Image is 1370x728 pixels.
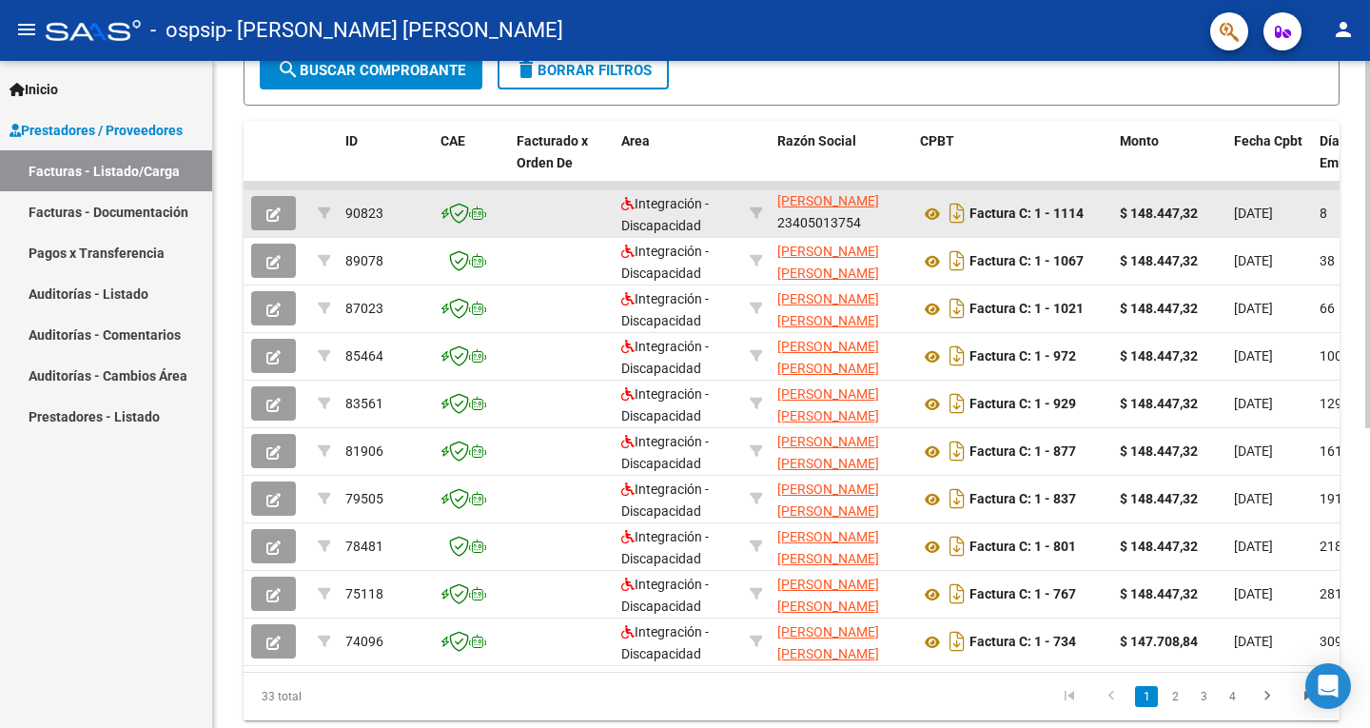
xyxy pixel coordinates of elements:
[1320,443,1342,459] span: 161
[777,479,905,519] div: 23405013754
[345,443,383,459] span: 81906
[621,482,709,519] span: Integración - Discapacidad
[1234,253,1273,268] span: [DATE]
[345,133,358,148] span: ID
[1234,539,1273,554] span: [DATE]
[969,587,1076,602] strong: Factura C: 1 - 767
[969,635,1076,650] strong: Factura C: 1 - 734
[1120,586,1198,601] strong: $ 148.447,32
[1249,686,1285,707] a: go to next page
[1120,253,1198,268] strong: $ 148.447,32
[1120,348,1198,364] strong: $ 148.447,32
[345,348,383,364] span: 85464
[777,384,905,423] div: 23405013754
[777,133,856,148] span: Razón Social
[277,58,300,81] mat-icon: search
[1234,396,1273,411] span: [DATE]
[969,207,1084,222] strong: Factura C: 1 - 1114
[498,51,669,89] button: Borrar Filtros
[345,253,383,268] span: 89078
[1320,253,1335,268] span: 38
[969,444,1076,460] strong: Factura C: 1 - 877
[969,349,1076,364] strong: Factura C: 1 - 972
[150,10,226,51] span: - ospsip
[345,634,383,649] span: 74096
[1120,133,1159,148] span: Monto
[777,431,905,471] div: 23405013754
[515,62,652,79] span: Borrar Filtros
[1120,491,1198,506] strong: $ 148.447,32
[777,621,905,661] div: 23405013754
[345,396,383,411] span: 83561
[1051,686,1087,707] a: go to first page
[777,529,879,566] span: [PERSON_NAME] [PERSON_NAME]
[777,291,879,328] span: [PERSON_NAME] [PERSON_NAME]
[777,434,879,471] span: [PERSON_NAME] [PERSON_NAME]
[1320,586,1342,601] span: 281
[1120,539,1198,554] strong: $ 148.447,32
[621,529,709,566] span: Integración - Discapacidad
[1161,680,1189,713] li: page 2
[969,254,1084,269] strong: Factura C: 1 - 1067
[777,386,879,423] span: [PERSON_NAME] [PERSON_NAME]
[1192,686,1215,707] a: 3
[621,434,709,471] span: Integración - Discapacidad
[345,586,383,601] span: 75118
[515,58,538,81] mat-icon: delete
[945,483,969,514] i: Descargar documento
[945,293,969,324] i: Descargar documento
[226,10,563,51] span: - [PERSON_NAME] [PERSON_NAME]
[1189,680,1218,713] li: page 3
[945,531,969,561] i: Descargar documento
[1291,686,1327,707] a: go to last page
[777,624,879,661] span: [PERSON_NAME] [PERSON_NAME]
[1320,206,1327,221] span: 8
[621,133,650,148] span: Area
[777,577,879,614] span: [PERSON_NAME] [PERSON_NAME]
[945,579,969,609] i: Descargar documento
[1332,18,1355,41] mat-icon: person
[1234,301,1273,316] span: [DATE]
[945,341,969,371] i: Descargar documento
[1120,634,1198,649] strong: $ 147.708,84
[1093,686,1129,707] a: go to previous page
[777,482,879,519] span: [PERSON_NAME] [PERSON_NAME]
[1135,686,1158,707] a: 1
[1320,491,1342,506] span: 191
[1120,396,1198,411] strong: $ 148.447,32
[777,339,879,376] span: [PERSON_NAME] [PERSON_NAME]
[1218,680,1246,713] li: page 4
[1226,121,1312,205] datatable-header-cell: Fecha Cpbt
[1320,634,1342,649] span: 309
[920,133,954,148] span: CPBT
[1234,586,1273,601] span: [DATE]
[777,526,905,566] div: 23405013754
[777,193,905,233] div: 23405013754
[969,397,1076,412] strong: Factura C: 1 - 929
[777,336,905,376] div: 23405013754
[969,540,1076,555] strong: Factura C: 1 - 801
[15,18,38,41] mat-icon: menu
[777,574,905,614] div: 23405013754
[945,246,969,276] i: Descargar documento
[1234,206,1273,221] span: [DATE]
[440,133,465,148] span: CAE
[777,241,905,281] div: 23405013754
[621,244,709,281] span: Integración - Discapacidad
[1120,301,1198,316] strong: $ 148.447,32
[621,339,709,376] span: Integración - Discapacidad
[621,196,709,233] span: Integración - Discapacidad
[969,302,1084,317] strong: Factura C: 1 - 1021
[621,291,709,328] span: Integración - Discapacidad
[509,121,614,205] datatable-header-cell: Facturado x Orden De
[1320,301,1335,316] span: 66
[1320,348,1342,364] span: 100
[777,288,905,328] div: 23405013754
[277,62,465,79] span: Buscar Comprobante
[260,51,482,89] button: Buscar Comprobante
[912,121,1112,205] datatable-header-cell: CPBT
[1234,491,1273,506] span: [DATE]
[945,388,969,419] i: Descargar documento
[621,577,709,614] span: Integración - Discapacidad
[621,624,709,661] span: Integración - Discapacidad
